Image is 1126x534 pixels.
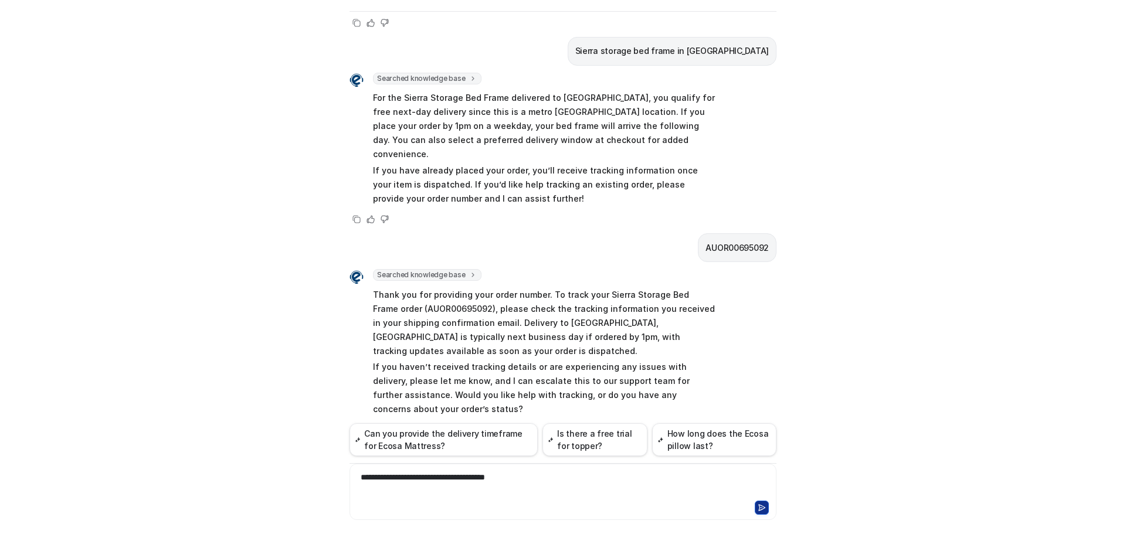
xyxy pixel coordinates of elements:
[373,288,716,358] p: Thank you for providing your order number. To track your Sierra Storage Bed Frame order (AUOR0069...
[373,360,716,416] p: If you haven’t received tracking details or are experiencing any issues with delivery, please let...
[373,73,481,84] span: Searched knowledge base
[542,423,647,456] button: Is there a free trial for topper?
[575,44,769,58] p: Sierra storage bed frame in [GEOGRAPHIC_DATA]
[373,164,716,206] p: If you have already placed your order, you’ll receive tracking information once your item is disp...
[373,91,716,161] p: For the Sierra Storage Bed Frame delivered to [GEOGRAPHIC_DATA], you qualify for free next-day de...
[350,270,364,284] img: Widget
[350,73,364,87] img: Widget
[350,423,538,456] button: Can you provide the delivery timeframe for Ecosa Mattress?
[706,241,769,255] p: AUOR00695092
[652,423,776,456] button: How long does the Ecosa pillow last?
[373,269,481,281] span: Searched knowledge base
